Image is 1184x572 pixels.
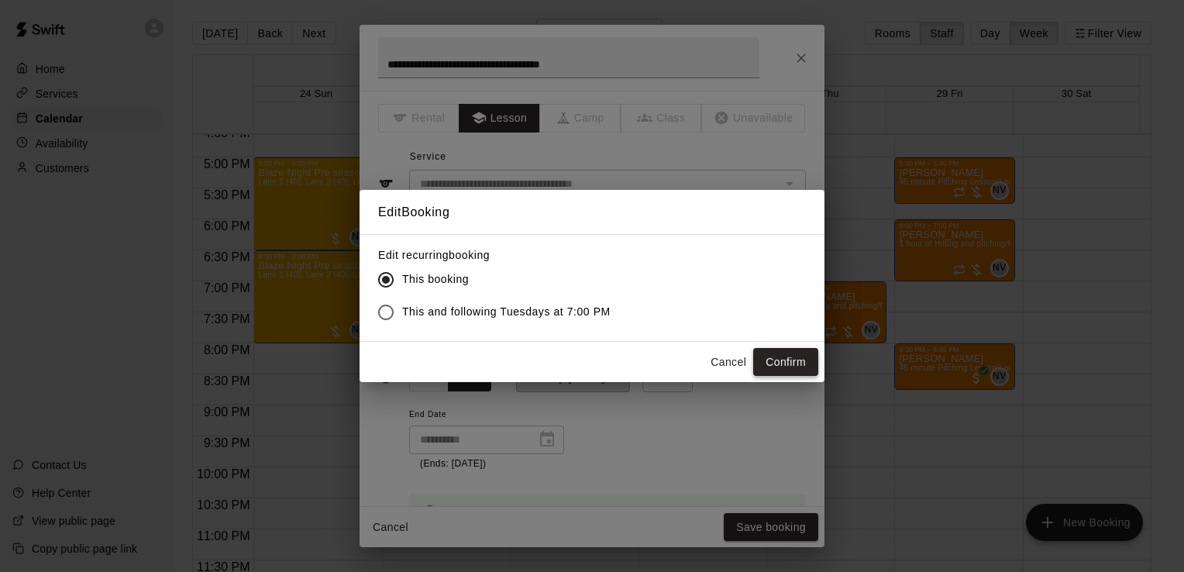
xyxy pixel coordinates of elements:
button: Cancel [704,348,753,377]
span: This booking [402,271,469,288]
label: Edit recurring booking [378,247,623,263]
button: Confirm [753,348,818,377]
span: This and following Tuesdays at 7:00 PM [402,304,611,320]
h2: Edit Booking [360,190,824,235]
